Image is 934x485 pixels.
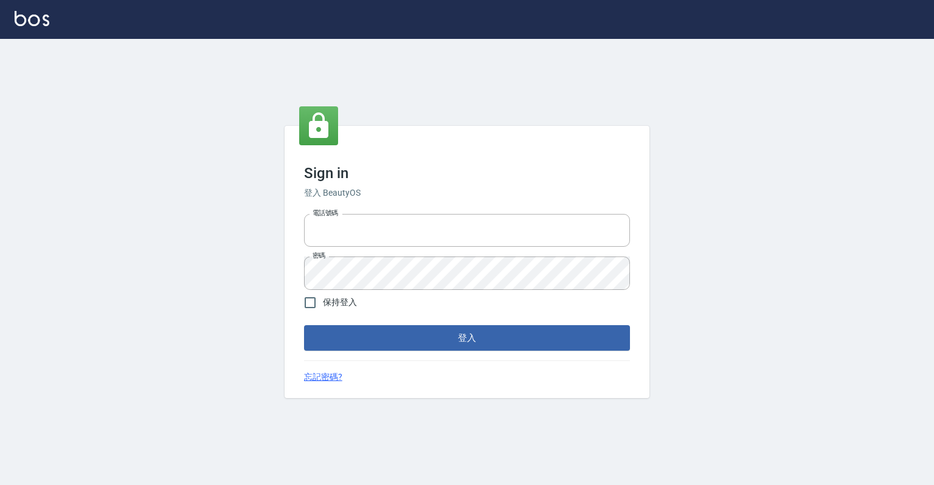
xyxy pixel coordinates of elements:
h3: Sign in [304,165,630,182]
a: 忘記密碼? [304,371,342,384]
span: 保持登入 [323,296,357,309]
label: 電話號碼 [313,208,338,218]
h6: 登入 BeautyOS [304,187,630,199]
button: 登入 [304,325,630,351]
img: Logo [15,11,49,26]
label: 密碼 [313,251,325,260]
